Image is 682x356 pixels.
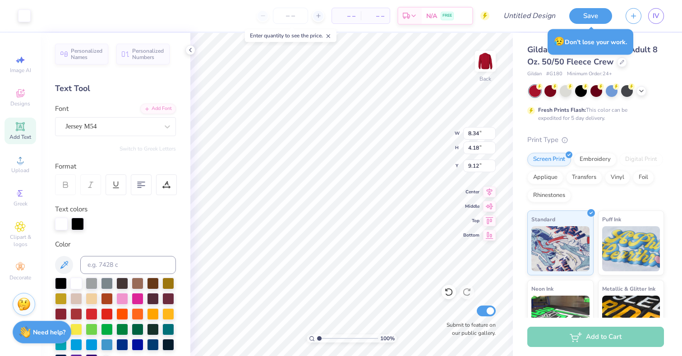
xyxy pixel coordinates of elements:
[527,44,658,67] span: Gildan Adult Heavy Blend Adult 8 Oz. 50/50 Fleece Crew
[337,11,355,21] span: – –
[546,70,562,78] span: # G180
[10,67,31,74] span: Image AI
[567,70,612,78] span: Minimum Order: 24 +
[648,8,664,24] a: IV
[566,171,602,184] div: Transfers
[55,104,69,114] label: Font
[531,226,590,271] img: Standard
[476,52,494,70] img: Back
[140,104,176,114] div: Add Font
[80,256,176,274] input: e.g. 7428 c
[538,106,649,122] div: This color can be expedited for 5 day delivery.
[9,274,31,281] span: Decorate
[538,106,586,114] strong: Fresh Prints Flash:
[442,321,496,337] label: Submit to feature on our public gallery.
[569,8,612,24] button: Save
[602,284,655,293] span: Metallic & Glitter Ink
[619,153,663,166] div: Digital Print
[366,11,384,21] span: – –
[653,11,659,21] span: IV
[527,135,664,145] div: Print Type
[527,171,563,184] div: Applique
[9,133,31,141] span: Add Text
[554,36,565,47] span: 😥
[55,161,177,172] div: Format
[120,145,176,152] button: Switch to Greek Letters
[463,189,479,195] span: Center
[527,189,571,202] div: Rhinestones
[479,75,491,83] div: Back
[605,171,630,184] div: Vinyl
[527,70,542,78] span: Gildan
[71,48,103,60] span: Personalized Names
[574,153,617,166] div: Embroidery
[602,215,621,224] span: Puff Ink
[602,226,660,271] img: Puff Ink
[527,153,571,166] div: Screen Print
[531,215,555,224] span: Standard
[463,218,479,224] span: Top
[10,100,30,107] span: Designs
[55,204,88,215] label: Text colors
[633,171,654,184] div: Foil
[55,239,176,250] div: Color
[531,284,553,293] span: Neon Ink
[245,29,336,42] div: Enter quantity to see the price.
[531,296,590,341] img: Neon Ink
[55,82,176,95] div: Text Tool
[273,8,308,24] input: – –
[442,13,452,19] span: FREE
[14,200,28,207] span: Greek
[602,296,660,341] img: Metallic & Glitter Ink
[5,233,36,248] span: Clipart & logos
[426,11,437,21] span: N/A
[132,48,164,60] span: Personalized Numbers
[463,203,479,210] span: Middle
[463,232,479,238] span: Bottom
[11,167,29,174] span: Upload
[380,334,395,342] span: 100 %
[548,29,633,55] div: Don’t lose your work.
[33,328,65,337] strong: Need help?
[496,7,562,25] input: Untitled Design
